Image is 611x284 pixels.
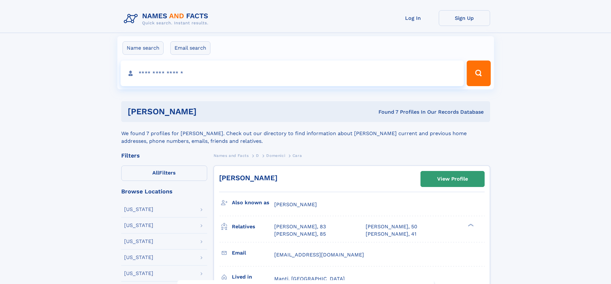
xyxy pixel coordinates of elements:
[121,122,490,145] div: We found 7 profiles for [PERSON_NAME]. Check out our directory to find information about [PERSON_...
[121,189,207,194] div: Browse Locations
[123,41,164,55] label: Name search
[232,247,274,258] h3: Email
[121,10,214,28] img: Logo Names and Facts
[266,153,285,158] span: Domenici
[274,223,326,230] a: [PERSON_NAME], 83
[274,252,364,258] span: [EMAIL_ADDRESS][DOMAIN_NAME]
[274,276,345,282] span: Manti, [GEOGRAPHIC_DATA]
[124,207,153,212] div: [US_STATE]
[466,223,474,227] div: ❯
[287,109,484,116] div: Found 7 Profiles In Our Records Database
[387,10,439,26] a: Log In
[219,174,277,182] a: [PERSON_NAME]
[121,166,207,181] label: Filters
[467,61,490,86] button: Search Button
[124,255,153,260] div: [US_STATE]
[124,239,153,244] div: [US_STATE]
[121,153,207,158] div: Filters
[124,271,153,276] div: [US_STATE]
[256,153,259,158] span: D
[274,231,326,238] a: [PERSON_NAME], 85
[366,231,416,238] a: [PERSON_NAME], 41
[128,108,288,116] h1: [PERSON_NAME]
[124,223,153,228] div: [US_STATE]
[232,272,274,282] h3: Lived in
[366,223,417,230] a: [PERSON_NAME], 50
[437,172,468,186] div: View Profile
[232,221,274,232] h3: Relatives
[214,151,249,159] a: Names and Facts
[293,153,302,158] span: Cara
[232,197,274,208] h3: Also known as
[121,61,464,86] input: search input
[421,171,484,187] a: View Profile
[274,201,317,207] span: [PERSON_NAME]
[439,10,490,26] a: Sign Up
[170,41,210,55] label: Email search
[256,151,259,159] a: D
[266,151,285,159] a: Domenici
[152,170,159,176] span: All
